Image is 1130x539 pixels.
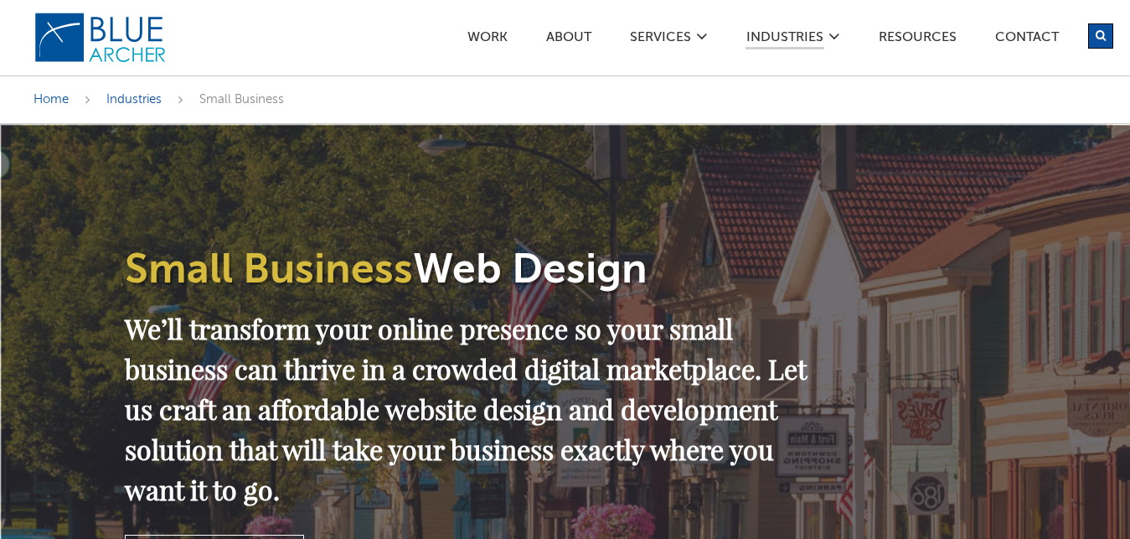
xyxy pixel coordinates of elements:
[125,250,413,292] span: Small Business
[199,93,284,106] span: Small Business
[125,250,823,292] h1: Web Design
[106,93,162,106] a: Industries
[34,93,69,106] a: Home
[34,12,168,64] img: Blue Archer Logo
[629,31,692,49] a: SERVICES
[746,31,824,49] a: Industries
[467,31,508,49] a: Work
[994,31,1060,49] a: Contact
[878,31,957,49] a: Resources
[545,31,592,49] a: ABOUT
[125,308,823,510] h2: We’ll transform your online presence so your small business can thrive in a crowded digital marke...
